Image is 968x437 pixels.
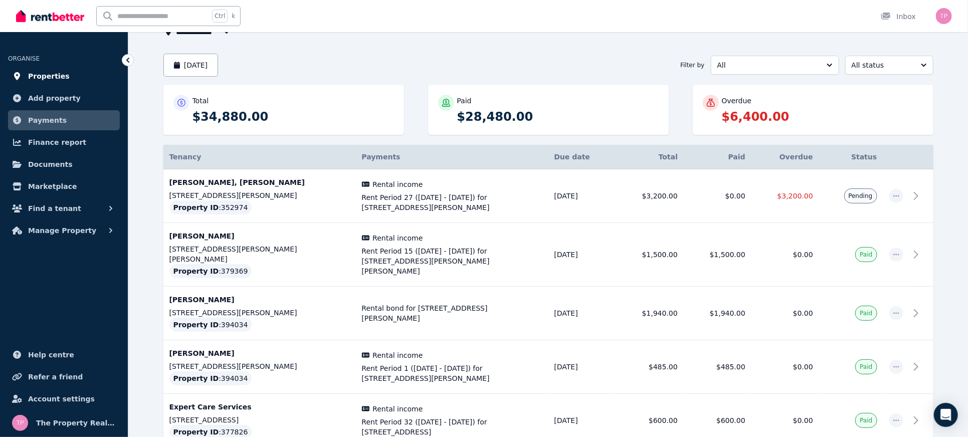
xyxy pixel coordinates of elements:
span: All [717,60,819,70]
div: Inbox [881,12,916,22]
span: Account settings [28,393,95,405]
button: [DATE] [163,54,219,77]
span: Documents [28,158,73,170]
a: Refer a friend [8,367,120,387]
td: [DATE] [548,340,617,394]
span: $0.00 [793,416,813,424]
p: [PERSON_NAME], [PERSON_NAME] [169,177,350,187]
p: Total [192,96,209,106]
button: All [711,56,839,75]
span: Manage Property [28,225,96,237]
p: $28,480.00 [457,109,659,125]
th: Tenancy [163,145,356,169]
p: Expert Care Services [169,402,350,412]
span: Properties [28,70,70,82]
span: Rent Period 1 ([DATE] - [DATE]) for [STREET_ADDRESS][PERSON_NAME] [362,363,542,383]
span: Refer a friend [28,371,83,383]
span: Property ID [173,202,219,212]
span: Rental income [372,350,423,360]
div: : 394034 [169,371,252,385]
span: Payments [362,153,401,161]
span: Payments [28,114,67,126]
a: Properties [8,66,120,86]
span: k [232,12,235,20]
div: : 394034 [169,318,252,332]
p: [PERSON_NAME] [169,231,350,241]
span: Rent Period 32 ([DATE] - [DATE]) for [STREET_ADDRESS] [362,417,542,437]
td: $0.00 [684,169,751,223]
p: Paid [457,96,472,106]
div: : 352974 [169,200,252,214]
a: Account settings [8,389,120,409]
img: RentBetter [16,9,84,24]
p: [STREET_ADDRESS][PERSON_NAME] [169,190,350,200]
td: $1,940.00 [616,287,684,340]
p: $6,400.00 [722,109,923,125]
span: Filter by [680,61,704,69]
p: [STREET_ADDRESS][PERSON_NAME] [169,361,350,371]
td: $3,200.00 [616,169,684,223]
span: Ctrl [212,10,228,23]
td: $1,940.00 [684,287,751,340]
span: $3,200.00 [778,192,813,200]
span: Help centre [28,349,74,361]
p: [STREET_ADDRESS] [169,415,350,425]
span: All status [852,60,913,70]
th: Overdue [751,145,819,169]
span: $0.00 [793,309,813,317]
a: Documents [8,154,120,174]
a: Help centre [8,345,120,365]
span: Property ID [173,266,219,276]
span: $0.00 [793,251,813,259]
span: Rental income [372,179,423,189]
span: The Property Realtors [36,417,116,429]
button: Find a tenant [8,198,120,218]
span: ORGANISE [8,55,40,62]
a: Add property [8,88,120,108]
span: Property ID [173,427,219,437]
img: The Property Realtors [936,8,952,24]
th: Total [616,145,684,169]
span: Property ID [173,373,219,383]
span: Rental income [372,233,423,243]
img: The Property Realtors [12,415,28,431]
td: [DATE] [548,169,617,223]
span: Add property [28,92,81,104]
span: Paid [860,416,872,424]
span: Rental bond for [STREET_ADDRESS][PERSON_NAME] [362,303,542,323]
span: Rent Period 15 ([DATE] - [DATE]) for [STREET_ADDRESS][PERSON_NAME][PERSON_NAME] [362,246,542,276]
p: Overdue [722,96,752,106]
button: Manage Property [8,221,120,241]
td: [DATE] [548,223,617,287]
td: $1,500.00 [616,223,684,287]
div: : 379369 [169,264,252,278]
button: All status [845,56,933,75]
td: $485.00 [616,340,684,394]
p: [STREET_ADDRESS][PERSON_NAME][PERSON_NAME] [169,244,350,264]
td: $485.00 [684,340,751,394]
span: Find a tenant [28,202,81,214]
span: $0.00 [793,363,813,371]
p: [PERSON_NAME] [169,295,350,305]
td: [DATE] [548,287,617,340]
a: Marketplace [8,176,120,196]
span: Finance report [28,136,86,148]
a: Finance report [8,132,120,152]
span: Rental income [372,404,423,414]
span: Property ID [173,320,219,330]
span: Rent Period 27 ([DATE] - [DATE]) for [STREET_ADDRESS][PERSON_NAME] [362,192,542,212]
span: Paid [860,363,872,371]
span: Paid [860,251,872,259]
th: Paid [684,145,751,169]
p: [PERSON_NAME] [169,348,350,358]
span: Pending [849,192,873,200]
div: Open Intercom Messenger [934,403,958,427]
th: Due date [548,145,617,169]
p: [STREET_ADDRESS][PERSON_NAME] [169,308,350,318]
a: Payments [8,110,120,130]
span: Marketplace [28,180,77,192]
td: $1,500.00 [684,223,751,287]
span: Paid [860,309,872,317]
th: Status [819,145,883,169]
p: $34,880.00 [192,109,394,125]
